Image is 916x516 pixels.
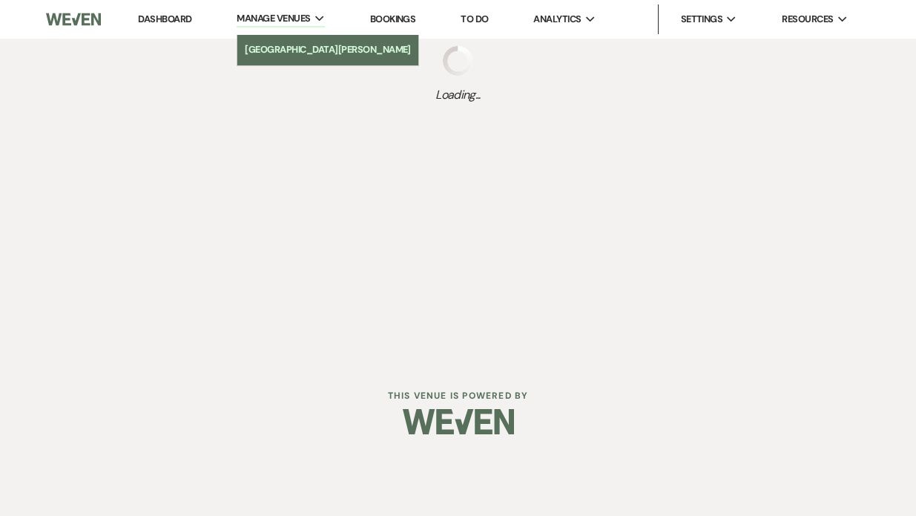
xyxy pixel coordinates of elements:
[46,4,101,35] img: Weven Logo
[435,86,481,104] span: Loading...
[245,42,411,57] li: [GEOGRAPHIC_DATA][PERSON_NAME]
[681,12,723,27] span: Settings
[370,13,416,25] a: Bookings
[533,12,581,27] span: Analytics
[782,12,833,27] span: Resources
[237,35,418,65] a: [GEOGRAPHIC_DATA][PERSON_NAME]
[443,46,472,76] img: loading spinner
[138,13,191,25] a: Dashboard
[237,11,310,26] span: Manage Venues
[403,396,514,448] img: Weven Logo
[461,13,488,25] a: To Do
